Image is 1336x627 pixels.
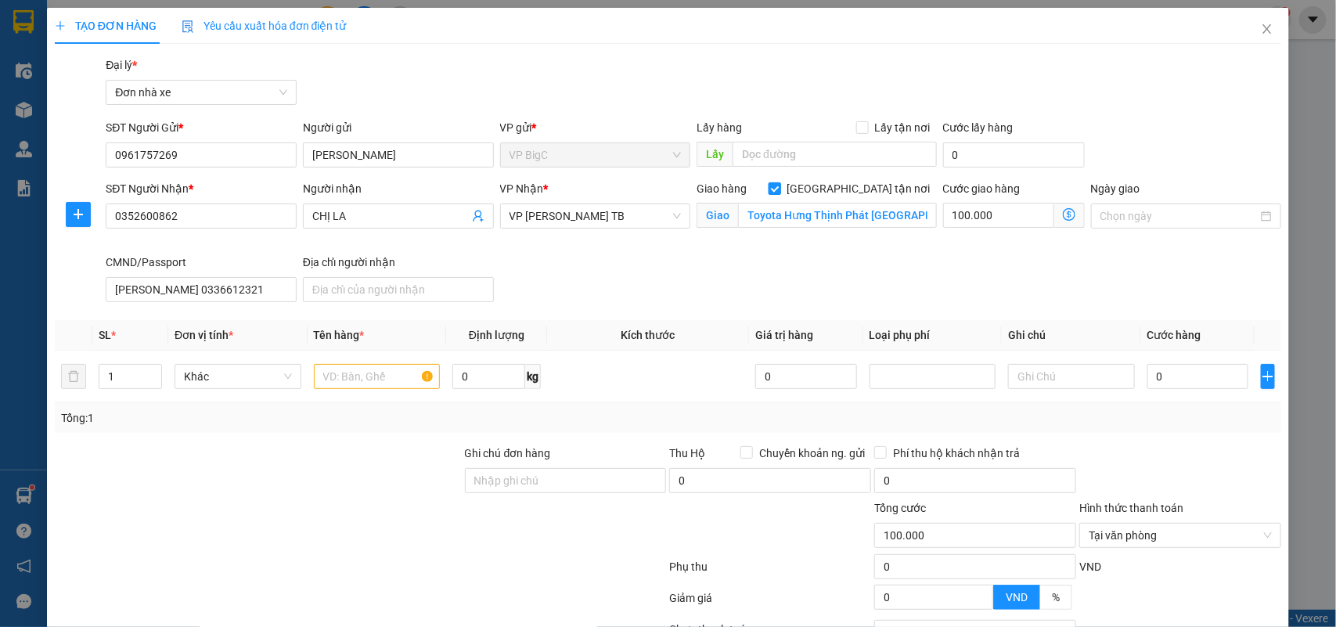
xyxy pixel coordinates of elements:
[1261,23,1273,35] span: close
[874,502,926,514] span: Tổng cước
[755,329,813,341] span: Giá trị hàng
[184,365,292,388] span: Khác
[465,468,667,493] input: Ghi chú đơn hàng
[943,203,1054,228] input: Cước giao hàng
[500,119,691,136] div: VP gửi
[943,142,1085,168] input: Cước lấy hàng
[146,38,654,58] li: Số 10 ngõ 15 Ngọc Hồi, Q.[PERSON_NAME], [GEOGRAPHIC_DATA]
[1052,591,1060,604] span: %
[943,182,1021,195] label: Cước giao hàng
[146,58,654,77] li: Hotline: 19001155
[66,202,91,227] button: plus
[303,277,494,302] input: Địa chỉ của người nhận
[669,447,705,459] span: Thu Hộ
[61,409,517,427] div: Tổng: 1
[1079,502,1183,514] label: Hình thức thanh toán
[1100,207,1259,225] input: Ngày giao
[943,121,1014,134] label: Cước lấy hàng
[99,329,111,341] span: SL
[106,180,297,197] div: SĐT Người Nhận
[20,114,150,139] b: GỬI : VP BigC
[20,20,98,98] img: logo.jpg
[472,210,484,222] span: user-add
[621,329,675,341] span: Kích thước
[869,119,937,136] span: Lấy tận nơi
[303,119,494,136] div: Người gửi
[1261,364,1276,389] button: plus
[175,329,233,341] span: Đơn vị tính
[55,20,157,32] span: TẠO ĐƠN HÀNG
[525,364,541,389] span: kg
[303,254,494,271] div: Địa chỉ người nhận
[755,364,856,389] input: 0
[303,180,494,197] div: Người nhận
[1079,560,1101,573] span: VND
[182,20,194,33] img: icon
[1063,208,1075,221] span: dollar-circle
[1006,591,1028,604] span: VND
[887,445,1026,462] span: Phí thu hộ khách nhận trả
[469,329,524,341] span: Định lượng
[55,20,66,31] span: plus
[738,203,937,228] input: Giao tận nơi
[106,254,297,271] div: CMND/Passport
[182,20,347,32] span: Yêu cầu xuất hóa đơn điện tử
[314,364,441,389] input: VD: Bàn, Ghế
[697,142,733,167] span: Lấy
[863,320,1003,351] th: Loại phụ phí
[1002,320,1141,351] th: Ghi chú
[1008,364,1135,389] input: Ghi Chú
[1089,524,1272,547] span: Tại văn phòng
[1245,8,1289,52] button: Close
[510,143,682,167] span: VP BigC
[697,121,742,134] span: Lấy hàng
[106,119,297,136] div: SĐT Người Gửi
[668,589,873,617] div: Giảm giá
[1147,329,1201,341] span: Cước hàng
[697,182,747,195] span: Giao hàng
[668,558,873,586] div: Phụ thu
[510,204,682,228] span: VP Trần Phú TB
[1262,370,1275,383] span: plus
[733,142,937,167] input: Dọc đường
[781,180,937,197] span: [GEOGRAPHIC_DATA] tận nơi
[500,182,544,195] span: VP Nhận
[753,445,871,462] span: Chuyển khoản ng. gửi
[115,81,287,104] span: Đơn nhà xe
[465,447,551,459] label: Ghi chú đơn hàng
[1091,182,1140,195] label: Ngày giao
[106,59,137,71] span: Đại lý
[67,208,90,221] span: plus
[697,203,738,228] span: Giao
[61,364,86,389] button: delete
[314,329,365,341] span: Tên hàng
